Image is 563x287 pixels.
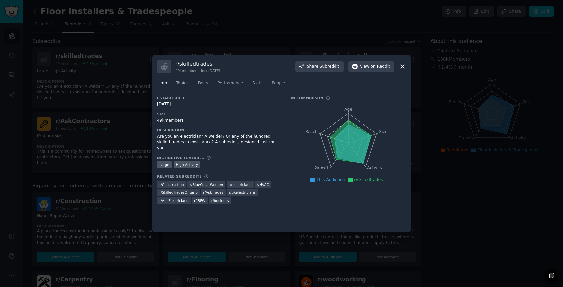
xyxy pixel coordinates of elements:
[379,129,387,134] tspan: Size
[291,96,323,100] h3: In Comparison
[354,177,383,182] span: r/skilledtrades
[295,61,344,72] button: ShareSubreddit
[272,80,285,86] span: People
[157,78,169,92] a: Info
[157,161,172,168] div: Large
[229,190,255,195] span: r/ ukelectricians
[157,156,204,160] h3: Distinctive Features
[194,198,205,203] span: r/ IBEW
[198,80,208,86] span: Posts
[348,61,394,72] button: Viewon Reddit
[159,80,167,86] span: Info
[159,190,198,195] span: r/ SkilledTradesOntario
[252,80,262,86] span: Stats
[157,174,202,179] h3: Related Subreddits
[203,190,223,195] span: r/ AskTrades
[157,134,281,151] div: Are you an electrician? A welder? Or any of the hundred skilled trades in exsistance? A subreddit...
[211,198,229,203] span: r/ business
[250,78,265,92] a: Stats
[315,165,329,170] tspan: Growth
[305,129,318,134] tspan: Reach
[157,96,281,100] h3: Established
[229,182,251,187] span: r/ electricians
[159,182,184,187] span: r/ Construction
[175,60,220,67] h3: r/ skilledtrades
[367,165,383,170] tspan: Activity
[360,64,390,70] span: View
[157,112,281,116] h3: Size
[307,64,339,70] span: Share
[195,78,210,92] a: Posts
[257,182,269,187] span: r/ HVAC
[269,78,287,92] a: People
[176,80,188,86] span: Topics
[217,80,243,86] span: Performance
[175,68,220,73] div: 49k members since [DATE]
[157,118,281,124] div: 49k members
[190,182,223,187] span: r/ BlueCollarWomen
[174,161,201,168] div: High Activity
[320,64,339,70] span: Subreddit
[157,128,281,132] h3: Description
[215,78,245,92] a: Performance
[174,78,191,92] a: Topics
[157,101,281,107] div: [DATE]
[344,107,352,112] tspan: Age
[316,177,345,182] span: This Audience
[159,198,188,203] span: r/ AusElectricians
[371,64,390,70] span: on Reddit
